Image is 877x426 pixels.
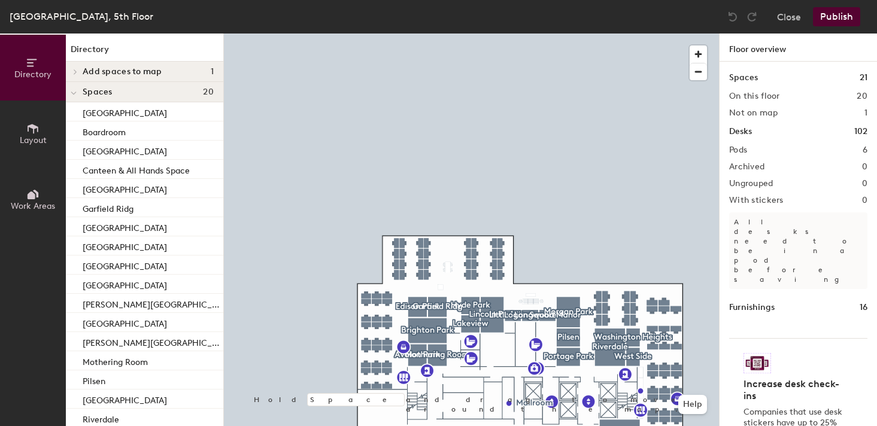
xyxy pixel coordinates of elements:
[83,373,105,387] p: Pilsen
[83,239,167,252] p: [GEOGRAPHIC_DATA]
[729,212,867,289] p: All desks need to be in a pod before saving
[20,135,47,145] span: Layout
[211,67,214,77] span: 1
[83,200,133,214] p: Garfield Ridg
[720,34,877,62] h1: Floor overview
[678,395,707,414] button: Help
[83,87,113,97] span: Spaces
[83,124,126,138] p: Boardroom
[83,315,167,329] p: [GEOGRAPHIC_DATA]
[10,9,153,24] div: [GEOGRAPHIC_DATA], 5th Floor
[744,378,846,402] h4: Increase desk check-ins
[746,11,758,23] img: Redo
[14,69,51,80] span: Directory
[813,7,860,26] button: Publish
[744,353,771,373] img: Sticker logo
[860,71,867,84] h1: 21
[83,392,167,406] p: [GEOGRAPHIC_DATA]
[729,125,752,138] h1: Desks
[863,145,867,155] h2: 6
[729,145,747,155] h2: Pods
[729,301,775,314] h1: Furnishings
[854,125,867,138] h1: 102
[83,277,167,291] p: [GEOGRAPHIC_DATA]
[729,108,778,118] h2: Not on map
[860,301,867,314] h1: 16
[203,87,214,97] span: 20
[83,143,167,157] p: [GEOGRAPHIC_DATA]
[11,201,55,211] span: Work Areas
[862,196,867,205] h2: 0
[777,7,801,26] button: Close
[83,354,148,367] p: Mothering Room
[862,162,867,172] h2: 0
[83,67,162,77] span: Add spaces to map
[729,71,758,84] h1: Spaces
[864,108,867,118] h2: 1
[729,196,784,205] h2: With stickers
[729,162,764,172] h2: Archived
[83,258,167,272] p: [GEOGRAPHIC_DATA]
[83,181,167,195] p: [GEOGRAPHIC_DATA]
[729,179,773,188] h2: Ungrouped
[66,43,223,62] h1: Directory
[83,411,119,425] p: Riverdale
[727,11,739,23] img: Undo
[857,92,867,101] h2: 20
[83,334,221,348] p: [PERSON_NAME][GEOGRAPHIC_DATA]
[83,105,167,118] p: [GEOGRAPHIC_DATA]
[83,162,190,176] p: Canteen & All Hands Space
[729,92,780,101] h2: On this floor
[83,296,221,310] p: [PERSON_NAME][GEOGRAPHIC_DATA]
[862,179,867,188] h2: 0
[83,220,167,233] p: [GEOGRAPHIC_DATA]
